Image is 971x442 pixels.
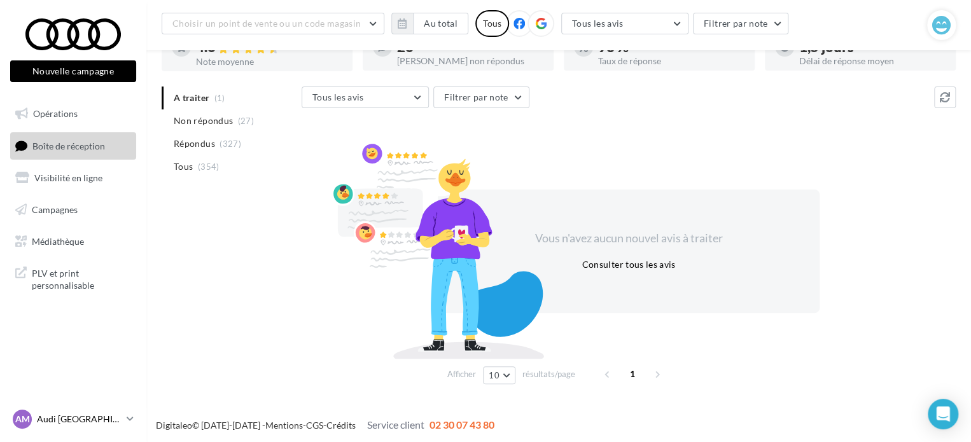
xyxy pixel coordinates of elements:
div: Open Intercom Messenger [928,399,958,429]
span: 1 [622,364,643,384]
span: (327) [220,139,241,149]
div: [PERSON_NAME] non répondus [397,57,543,66]
span: Médiathèque [32,235,84,246]
div: 26 [397,40,543,54]
button: Au total [413,13,468,34]
button: Tous les avis [302,86,429,108]
span: (27) [238,116,254,126]
span: Non répondus [174,114,233,127]
button: Consulter tous les avis [576,257,680,272]
span: résultats/page [522,368,575,380]
div: Tous [475,10,509,37]
span: Opérations [33,108,78,119]
button: Au total [391,13,468,34]
a: Campagnes [8,197,139,223]
a: Digitaleo [156,420,192,431]
button: Filtrer par note [433,86,529,108]
a: AM Audi [GEOGRAPHIC_DATA] [10,407,136,431]
div: 4.6 [196,40,342,55]
a: Boîte de réception [8,132,139,160]
span: (354) [198,162,220,172]
span: AM [15,413,30,425]
button: Choisir un point de vente ou un code magasin [162,13,384,34]
div: Taux de réponse [598,57,744,66]
span: PLV et print personnalisable [32,265,131,292]
span: Tous les avis [312,92,364,102]
span: © [DATE]-[DATE] - - - [156,420,494,431]
div: 93 % [598,40,744,54]
span: Afficher [447,368,476,380]
button: Tous les avis [561,13,688,34]
span: Campagnes [32,204,78,215]
a: Mentions [265,420,303,431]
a: Visibilité en ligne [8,165,139,191]
a: Médiathèque [8,228,139,255]
span: Service client [367,418,424,431]
a: Opérations [8,100,139,127]
span: 10 [489,370,499,380]
div: 1,5 jours [799,40,946,54]
div: Délai de réponse moyen [799,57,946,66]
button: 10 [483,366,515,384]
button: Filtrer par note [693,13,789,34]
span: Tous [174,160,193,173]
span: Visibilité en ligne [34,172,102,183]
div: Vous n'avez aucun nouvel avis à traiter [519,230,738,247]
a: PLV et print personnalisable [8,259,139,297]
span: Boîte de réception [32,140,105,151]
a: CGS [306,420,323,431]
p: Audi [GEOGRAPHIC_DATA] [37,413,122,425]
button: Nouvelle campagne [10,60,136,82]
span: 02 30 07 43 80 [430,418,494,431]
div: Note moyenne [196,57,342,66]
a: Crédits [326,420,356,431]
span: Choisir un point de vente ou un code magasin [172,18,361,29]
span: Répondus [174,137,215,150]
span: Tous les avis [572,18,624,29]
